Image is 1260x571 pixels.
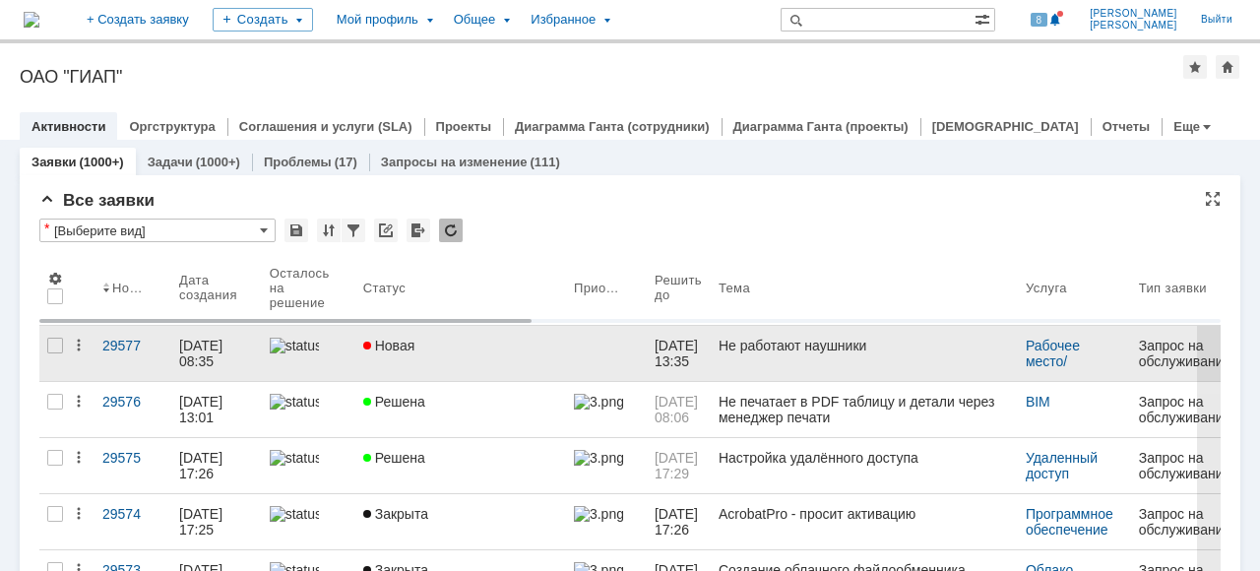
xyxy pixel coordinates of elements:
div: Запрос на обслуживание [1139,338,1232,369]
span: Решена [363,394,425,410]
div: Сохранить вид [284,219,308,242]
a: [DATE] 08:35 [171,326,262,381]
img: statusbar-100 (1).png [270,338,319,353]
div: Действия [71,338,87,353]
div: Осталось на решение [270,266,332,310]
div: (1000+) [79,155,123,169]
a: [DEMOGRAPHIC_DATA] [932,119,1079,134]
th: Статус [355,250,566,326]
a: 4.png [566,326,647,381]
span: Новая [363,338,415,353]
a: [DATE] 17:25 [171,494,262,549]
img: statusbar-100 (1).png [270,450,319,466]
img: 3.png [574,394,623,410]
div: AcrobatPro - просит активацию [719,506,1010,522]
div: Номер [112,281,148,295]
div: Тема [719,281,751,295]
a: statusbar-100 (1).png [262,382,355,437]
a: Не работают наушники [711,326,1018,381]
a: Решена [355,438,566,493]
a: Удаленный доступ [1026,450,1102,481]
a: Запрос на обслуживание [1131,438,1240,493]
a: Диаграмма Ганта (проекты) [733,119,909,134]
div: 29575 [102,450,163,466]
div: Не печатает в PDF таблицу и детали через менеджер печати [719,394,1010,425]
a: 29574 [94,494,171,549]
a: Активности [31,119,105,134]
a: Запрос на обслуживание [1131,382,1240,437]
div: Обновлять список [439,219,463,242]
div: [DATE] 17:26 [179,450,226,481]
a: [DATE] 17:26 [647,494,711,549]
div: Сортировка... [317,219,341,242]
a: Еще [1173,119,1200,134]
span: Настройки [47,271,63,286]
a: Задачи [148,155,193,169]
div: 29576 [102,394,163,410]
a: AcrobatPro - просит активацию [711,494,1018,549]
img: logo [24,12,39,28]
img: statusbar-100 (1).png [270,394,319,410]
th: Осталось на решение [262,250,355,326]
div: Дата создания [179,273,238,302]
a: Запрос на обслуживание [1131,326,1240,381]
div: Статус [363,281,406,295]
span: [PERSON_NAME] [1090,20,1177,32]
span: Все заявки [39,191,155,210]
div: (17) [335,155,357,169]
a: Соглашения и услуги (SLA) [239,119,412,134]
a: statusbar-100 (1).png [262,438,355,493]
img: 3.png [574,450,623,466]
div: Тип заявки [1139,281,1207,295]
a: 29576 [94,382,171,437]
a: Заявки [31,155,76,169]
span: [PERSON_NAME] [1090,8,1177,20]
div: (111) [531,155,560,169]
a: Проблемы [264,155,332,169]
div: Решить до [655,273,703,302]
img: 3.png [574,506,623,522]
div: 29574 [102,506,163,522]
a: 3.png [566,494,647,549]
div: Настройка удалённого доступа [719,450,1010,466]
a: Решена [355,382,566,437]
a: Новая [355,326,566,381]
div: Услуга [1026,281,1067,295]
a: [DATE] 17:26 [171,438,262,493]
div: Действия [71,506,87,522]
a: Программное обеспечение [1026,506,1117,538]
a: statusbar-100 (1).png [262,326,355,381]
a: Диаграмма Ганта (сотрудники) [515,119,710,134]
span: Решена [363,450,425,466]
th: Тип заявки [1131,250,1240,326]
div: На всю страницу [1205,191,1221,207]
img: 4.png [574,338,623,353]
a: [DATE] 08:06 [647,382,711,437]
div: Запрос на обслуживание [1139,506,1232,538]
div: Запрос на обслуживание [1139,450,1232,481]
a: Настройка удалённого доступа [711,438,1018,493]
a: Запросы на изменение [381,155,528,169]
a: Не печатает в PDF таблицу и детали через менеджер печати [711,382,1018,437]
a: Перейти на домашнюю страницу [24,12,39,28]
div: (1000+) [196,155,240,169]
div: Скопировать ссылку на список [374,219,398,242]
div: [DATE] 08:35 [179,338,226,369]
a: 3.png [566,438,647,493]
span: [DATE] 08:06 [655,394,702,425]
div: Действия [71,450,87,466]
div: Запрос на обслуживание [1139,394,1232,425]
span: Закрыта [363,506,428,522]
a: [DATE] 13:01 [171,382,262,437]
div: [DATE] 13:01 [179,394,226,425]
th: Дата создания [171,250,262,326]
th: Тема [711,250,1018,326]
a: Отчеты [1102,119,1151,134]
div: ОАО "ГИАП" [20,67,1183,87]
th: Услуга [1018,250,1131,326]
a: Рабочее место/Оборудование [1026,338,1119,385]
a: 29575 [94,438,171,493]
span: [DATE] 17:26 [655,506,702,538]
span: 8 [1031,13,1048,27]
a: BIM [1026,394,1050,410]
